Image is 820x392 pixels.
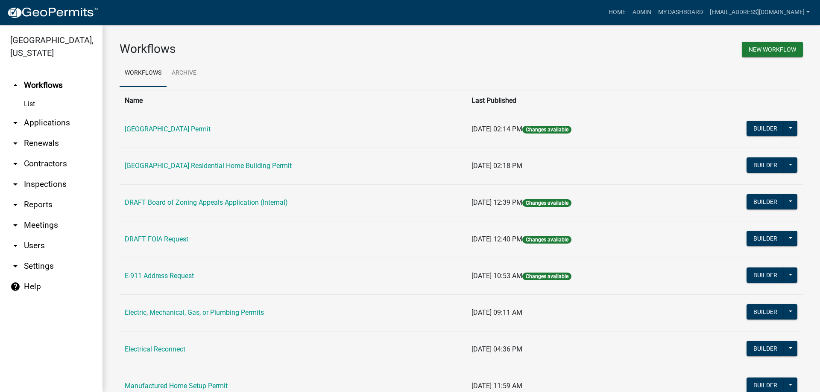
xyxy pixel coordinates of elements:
a: My Dashboard [655,4,706,20]
span: Changes available [522,126,571,134]
span: Changes available [522,273,571,280]
button: Builder [747,231,784,246]
span: [DATE] 12:40 PM [471,235,522,243]
button: New Workflow [742,42,803,57]
span: [DATE] 09:11 AM [471,308,522,317]
button: Builder [747,341,784,356]
a: Home [605,4,629,20]
button: Builder [747,121,784,136]
span: [DATE] 12:39 PM [471,198,522,206]
button: Builder [747,194,784,209]
span: [DATE] 11:59 AM [471,382,522,390]
th: Last Published [466,90,682,111]
a: Archive [167,60,202,87]
h3: Workflows [120,42,455,56]
a: Electric, Mechanical, Gas, or Plumbing Permits [125,308,264,317]
th: Name [120,90,466,111]
a: Electrical Reconnect [125,345,185,353]
i: arrow_drop_down [10,159,20,169]
a: [GEOGRAPHIC_DATA] Permit [125,125,211,133]
i: help [10,282,20,292]
span: [DATE] 02:18 PM [471,162,522,170]
i: arrow_drop_up [10,80,20,90]
span: [DATE] 10:53 AM [471,272,522,280]
button: Builder [747,267,784,283]
button: Builder [747,304,784,319]
i: arrow_drop_down [10,220,20,230]
a: E-911 Address Request [125,272,194,280]
i: arrow_drop_down [10,138,20,148]
span: Changes available [522,236,571,244]
i: arrow_drop_down [10,261,20,271]
a: Manufactured Home Setup Permit [125,382,228,390]
span: [DATE] 04:36 PM [471,345,522,353]
a: Admin [629,4,655,20]
span: [DATE] 02:14 PM [471,125,522,133]
i: arrow_drop_down [10,241,20,251]
i: arrow_drop_down [10,118,20,128]
button: Builder [747,157,784,173]
a: [GEOGRAPHIC_DATA] Residential Home Building Permit [125,162,292,170]
a: [EMAIL_ADDRESS][DOMAIN_NAME] [706,4,813,20]
a: DRAFT Board of Zoning Appeals Application (Internal) [125,198,288,206]
span: Changes available [522,199,571,207]
i: arrow_drop_down [10,200,20,210]
a: Workflows [120,60,167,87]
i: arrow_drop_down [10,179,20,189]
a: DRAFT FOIA Request [125,235,188,243]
